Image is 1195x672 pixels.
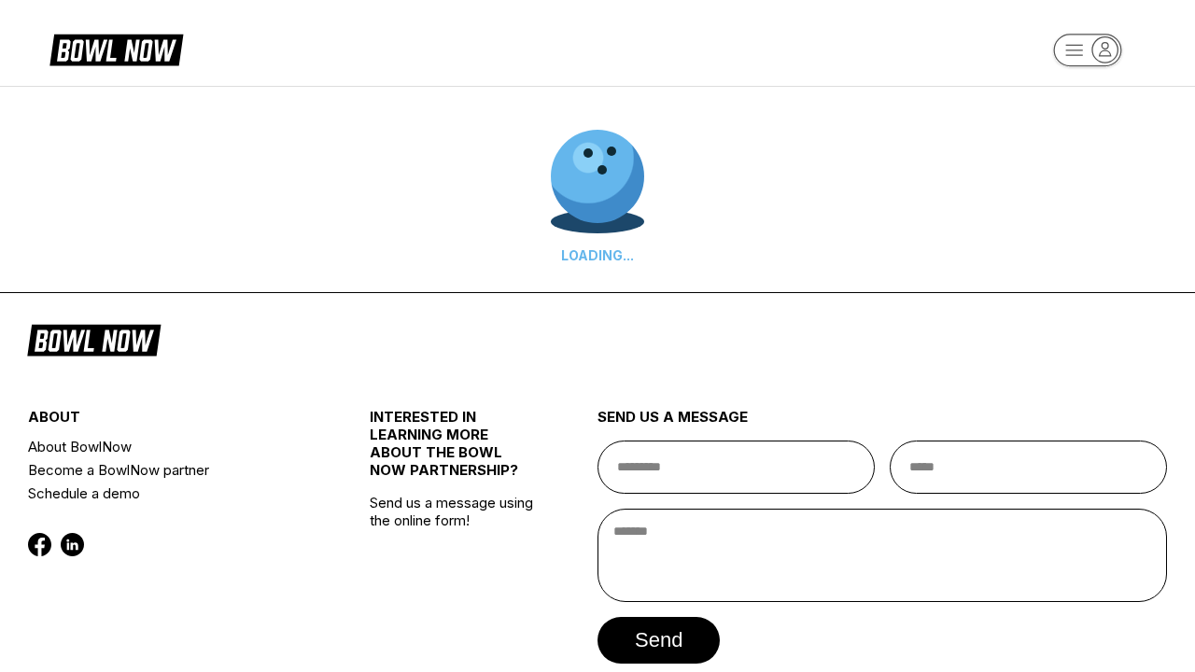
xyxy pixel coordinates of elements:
[28,458,313,482] a: Become a BowlNow partner
[370,408,541,494] div: INTERESTED IN LEARNING MORE ABOUT THE BOWL NOW PARTNERSHIP?
[551,247,644,263] div: LOADING...
[28,435,313,458] a: About BowlNow
[597,408,1167,441] div: send us a message
[597,617,720,664] button: send
[28,408,313,435] div: about
[28,482,313,505] a: Schedule a demo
